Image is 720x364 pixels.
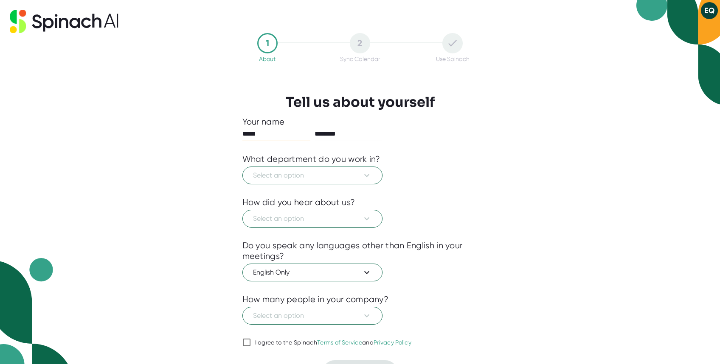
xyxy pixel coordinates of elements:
div: Do you speak any languages other than English in your meetings? [242,240,478,261]
span: English Only [253,267,372,278]
span: Select an option [253,170,372,181]
div: 1 [257,33,278,53]
div: How did you hear about us? [242,197,355,208]
div: 2 [350,33,370,53]
div: Use Spinach [436,56,470,62]
a: Privacy Policy [374,339,411,346]
span: Select an option [253,214,372,224]
div: Your name [242,117,478,127]
span: Select an option [253,311,372,321]
button: English Only [242,264,382,281]
button: Select an option [242,307,382,325]
div: Sync Calendar [340,56,380,62]
button: EQ [701,2,718,19]
div: About [259,56,276,62]
button: Select an option [242,167,382,184]
div: What department do you work in? [242,154,380,164]
button: Select an option [242,210,382,228]
h3: Tell us about yourself [286,94,435,110]
div: How many people in your company? [242,294,389,305]
div: I agree to the Spinach and [255,339,412,347]
a: Terms of Service [317,339,362,346]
